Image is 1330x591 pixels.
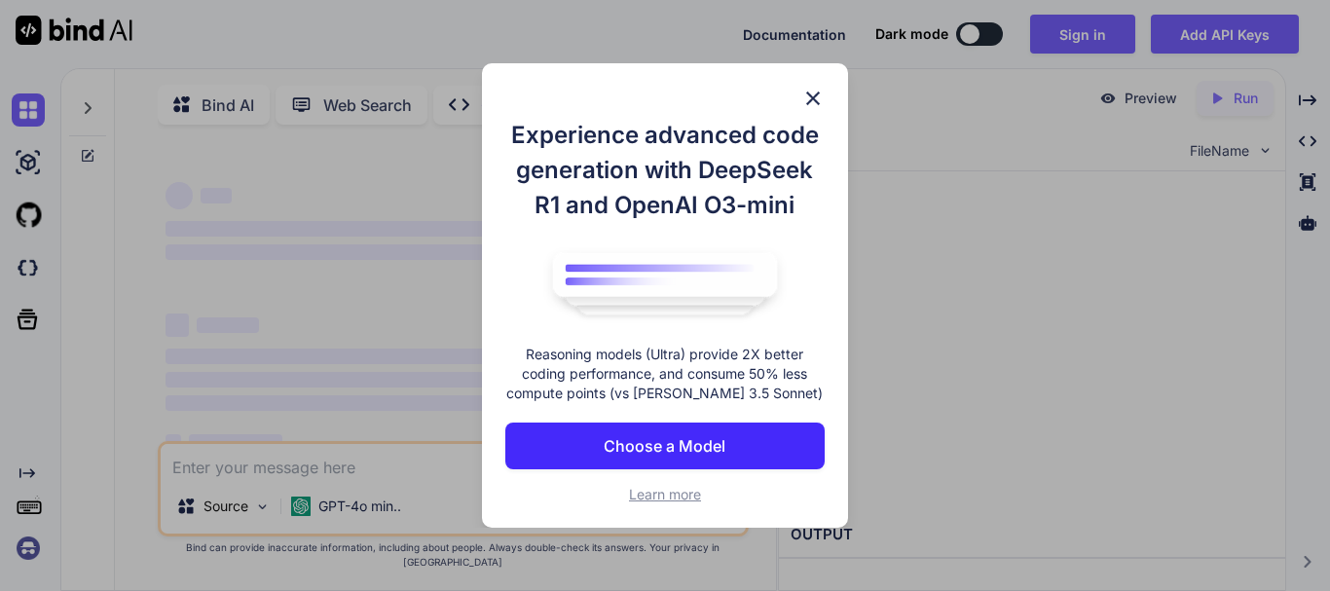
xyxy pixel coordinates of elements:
span: Learn more [629,486,701,502]
h1: Experience advanced code generation with DeepSeek R1 and OpenAI O3-mini [505,118,825,223]
p: Reasoning models (Ultra) provide 2X better coding performance, and consume 50% less compute point... [505,345,825,403]
p: Choose a Model [604,434,725,458]
img: bind logo [538,242,792,326]
img: close [801,87,825,110]
button: Choose a Model [505,423,825,469]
